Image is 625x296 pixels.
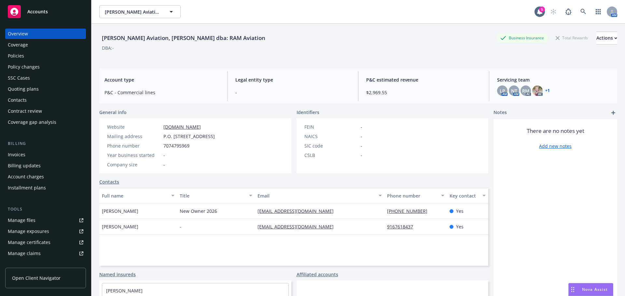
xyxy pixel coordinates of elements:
a: Accounts [5,3,86,21]
a: Manage files [5,215,86,225]
span: Servicing team [497,76,612,83]
a: Report a Bug [562,5,575,18]
a: add [609,109,617,117]
div: Total Rewards [552,34,591,42]
span: LP [500,87,505,94]
div: Manage files [8,215,35,225]
span: Notes [493,109,507,117]
a: Policy changes [5,62,86,72]
a: Add new notes [539,143,572,149]
a: Policies [5,51,86,61]
div: Mailing address [107,133,161,140]
span: P&C - Commercial lines [104,89,219,96]
button: Full name [99,188,177,203]
a: Coverage gap analysis [5,117,86,127]
a: Named insureds [99,271,136,278]
div: Installment plans [8,183,46,193]
div: Title [180,192,245,199]
a: Start snowing [547,5,560,18]
div: Overview [8,29,28,39]
a: Switch app [592,5,605,18]
div: Tools [5,206,86,212]
a: [DOMAIN_NAME] [163,124,201,130]
div: Email [257,192,375,199]
a: Contacts [99,178,119,185]
div: Contacts [8,95,27,105]
span: Identifiers [297,109,319,116]
a: [PERSON_NAME] [106,288,143,294]
span: $2,969.55 [366,89,481,96]
div: SSC Cases [8,73,30,83]
a: Manage certificates [5,237,86,248]
a: Manage claims [5,248,86,259]
a: SSC Cases [5,73,86,83]
span: Yes [456,223,464,230]
div: 5 [539,6,545,12]
a: Quoting plans [5,84,86,94]
div: FEIN [304,123,358,130]
div: Manage claims [8,248,41,259]
div: Manage exposures [8,226,49,237]
div: Coverage gap analysis [8,117,56,127]
a: Manage BORs [5,259,86,270]
span: Yes [456,208,464,214]
button: Nova Assist [568,283,613,296]
span: - [180,223,181,230]
span: [PERSON_NAME] Aviation, [PERSON_NAME] dba: RAM Aviation [105,8,161,15]
button: Email [255,188,384,203]
a: Account charges [5,172,86,182]
a: Invoices [5,149,86,160]
div: Invoices [8,149,25,160]
span: New Owner 2026 [180,208,217,214]
div: CSLB [304,152,358,159]
span: Open Client Navigator [12,275,61,281]
button: Key contact [447,188,488,203]
div: Phone number [387,192,437,199]
div: Coverage [8,40,28,50]
div: Account charges [8,172,44,182]
button: Phone number [384,188,447,203]
span: NT [511,87,517,94]
a: Affiliated accounts [297,271,338,278]
a: [PHONE_NUMBER] [387,208,433,214]
a: +1 [545,89,550,93]
div: Contract review [8,106,42,116]
a: [EMAIL_ADDRESS][DOMAIN_NAME] [257,208,339,214]
a: Contacts [5,95,86,105]
a: Billing updates [5,161,86,171]
span: - [361,142,362,149]
div: Manage certificates [8,237,50,248]
button: Title [177,188,255,203]
div: [PERSON_NAME] Aviation, [PERSON_NAME] dba: RAM Aviation [99,34,268,42]
div: Key contact [450,192,479,199]
span: - [163,152,165,159]
a: Installment plans [5,183,86,193]
div: Actions [596,32,617,44]
button: Actions [596,32,617,45]
div: Company size [107,161,161,168]
span: There are no notes yet [527,127,584,135]
div: Business Insurance [497,34,547,42]
span: - [361,133,362,140]
div: Billing updates [8,161,41,171]
div: NAICS [304,133,358,140]
div: Full name [102,192,167,199]
div: Manage BORs [8,259,38,270]
span: - [361,123,362,130]
span: [PERSON_NAME] [102,208,138,214]
span: - [361,152,362,159]
span: Nova Assist [582,287,608,292]
div: Drag to move [569,283,577,296]
div: Website [107,123,161,130]
div: Billing [5,140,86,147]
a: 9167618437 [387,224,418,230]
a: Manage exposures [5,226,86,237]
span: RM [522,87,529,94]
a: Contract review [5,106,86,116]
div: SIC code [304,142,358,149]
a: Coverage [5,40,86,50]
div: Policy changes [8,62,40,72]
a: Overview [5,29,86,39]
span: [PERSON_NAME] [102,223,138,230]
